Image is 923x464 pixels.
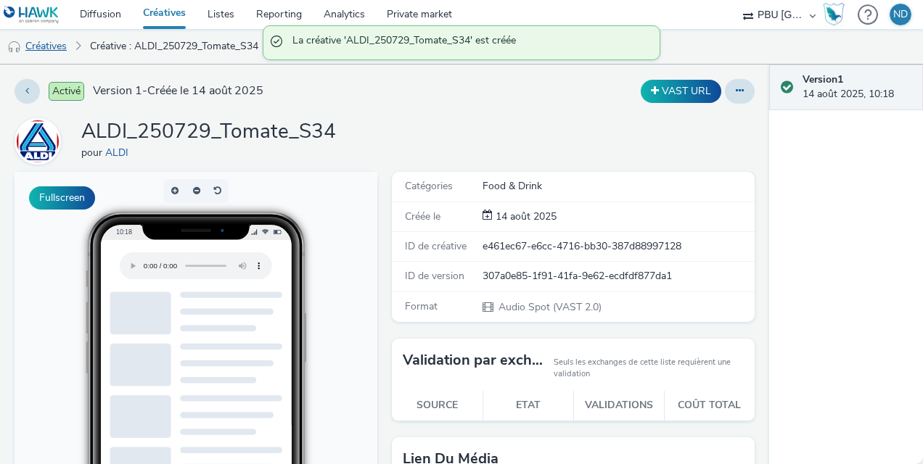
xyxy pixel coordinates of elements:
span: QR Code [261,339,296,348]
a: Créative : ALDI_250729_Tomate_S34 [83,29,266,64]
button: VAST URL [641,80,721,103]
a: ALDI [15,134,67,148]
img: Hawk Academy [823,3,845,26]
li: Desktop [242,318,345,335]
span: Catégories [405,179,453,193]
img: ALDI [17,120,59,164]
span: Activé [49,82,84,101]
th: Source [392,391,483,420]
th: Validations [573,391,664,420]
li: QR Code [242,335,345,352]
span: ID de version [405,269,464,283]
span: 10:18 [102,56,118,64]
div: e461ec67-e6cc-4716-bb30-387d88997128 [483,239,753,254]
span: ID de créative [405,239,467,253]
span: La créative 'ALDI_250729_Tomate_S34' est créée [292,33,645,52]
div: Food & Drink [483,179,753,194]
button: Fullscreen [29,186,95,210]
span: 14 août 2025 [493,210,557,223]
div: Dupliquer la créative en un VAST URL [637,80,725,103]
img: undefined Logo [4,6,60,24]
a: Hawk Academy [823,3,850,26]
div: ND [893,4,908,25]
span: Smartphone [261,304,308,313]
th: Coût total [664,391,755,420]
span: Version 1 - Créée le 14 août 2025 [93,83,263,99]
strong: Version 1 [803,72,843,86]
img: audio [7,40,22,54]
div: 14 août 2025, 10:18 [803,72,911,102]
span: Format [405,299,438,313]
li: Smartphone [242,300,345,318]
h3: Validation par exchange [403,349,546,371]
small: Seuls les exchanges de cette liste requièrent une validation [554,357,744,381]
span: Desktop [261,322,294,331]
span: Audio Spot (VAST 2.0) [497,300,602,314]
h1: ALDI_250729_Tomate_S34 [81,118,336,146]
div: 307a0e85-1f91-41fa-9e62-ecdfdf877da1 [483,269,753,283]
span: Créée le [405,210,440,223]
a: ALDI [105,146,134,159]
div: Création 14 août 2025, 10:18 [493,210,557,224]
th: Etat [483,391,573,420]
span: pour [81,146,105,159]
